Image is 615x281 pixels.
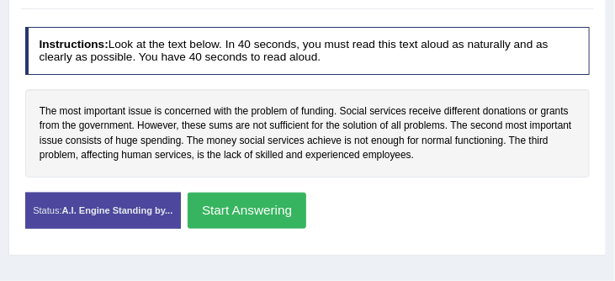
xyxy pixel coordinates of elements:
strong: A.I. Engine Standing by... [62,205,173,215]
div: Status: [25,193,181,230]
h4: Look at the text below. In 40 seconds, you must read this text aloud as naturally and as clearly ... [25,27,591,75]
button: Start Answering [188,193,306,229]
div: The most important issue is concerned with the problem of funding. Social services receive differ... [25,89,591,177]
b: Instructions: [39,38,108,50]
